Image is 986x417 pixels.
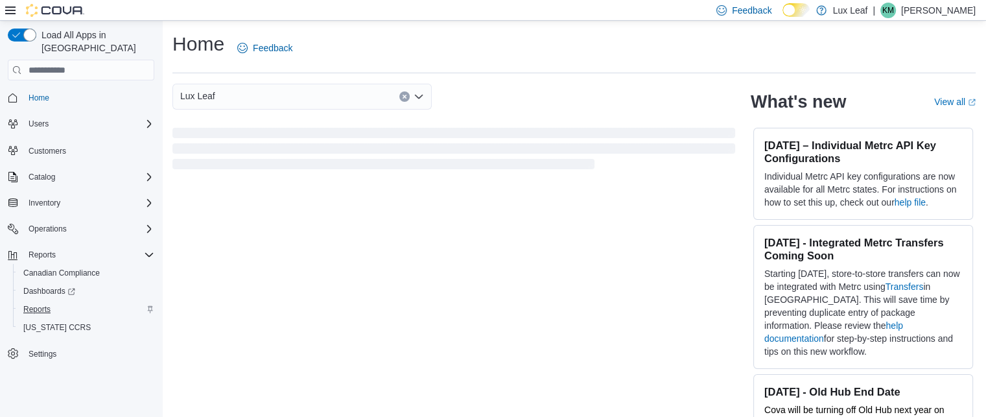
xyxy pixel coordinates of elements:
span: Reports [18,302,154,317]
p: Lux Leaf [833,3,868,18]
h2: What's new [751,91,846,112]
span: Users [23,116,154,132]
span: Home [23,89,154,106]
button: Inventory [3,194,159,212]
span: Reports [23,304,51,315]
a: Canadian Compliance [18,265,105,281]
a: help file [895,197,926,208]
span: Dashboards [18,283,154,299]
p: [PERSON_NAME] [901,3,976,18]
button: Open list of options [414,91,424,102]
button: [US_STATE] CCRS [13,318,159,337]
button: Settings [3,344,159,363]
span: Inventory [23,195,154,211]
p: | [873,3,875,18]
button: Users [3,115,159,133]
span: Customers [23,142,154,158]
span: Users [29,119,49,129]
p: Starting [DATE], store-to-store transfers can now be integrated with Metrc using in [GEOGRAPHIC_D... [764,267,962,358]
button: Inventory [23,195,65,211]
button: Catalog [23,169,60,185]
p: Individual Metrc API key configurations are now available for all Metrc states. For instructions ... [764,170,962,209]
a: Transfers [886,281,924,292]
div: Kodi Mason [880,3,896,18]
span: Lux Leaf [180,88,215,104]
a: [US_STATE] CCRS [18,320,96,335]
h1: Home [172,31,224,57]
h3: [DATE] - Old Hub End Date [764,385,962,398]
a: Customers [23,143,71,159]
svg: External link [968,99,976,106]
a: Dashboards [13,282,159,300]
nav: Complex example [8,83,154,397]
span: Canadian Compliance [23,268,100,278]
span: Inventory [29,198,60,208]
button: Reports [3,246,159,264]
span: Home [29,93,49,103]
h3: [DATE] - Integrated Metrc Transfers Coming Soon [764,236,962,262]
a: Settings [23,346,62,362]
span: Reports [23,247,154,263]
span: Catalog [23,169,154,185]
span: Canadian Compliance [18,265,154,281]
span: Washington CCRS [18,320,154,335]
a: View allExternal link [934,97,976,107]
a: Reports [18,302,56,317]
a: Feedback [232,35,298,61]
button: Home [3,88,159,107]
button: Users [23,116,54,132]
button: Operations [3,220,159,238]
span: Dashboards [23,286,75,296]
button: Reports [23,247,61,263]
span: Feedback [732,4,771,17]
span: Operations [23,221,154,237]
button: Operations [23,221,72,237]
span: Catalog [29,172,55,182]
span: [US_STATE] CCRS [23,322,91,333]
span: Feedback [253,42,292,54]
span: Loading [172,130,735,172]
span: KM [882,3,894,18]
span: Customers [29,146,66,156]
a: Dashboards [18,283,80,299]
button: Reports [13,300,159,318]
span: Load All Apps in [GEOGRAPHIC_DATA] [36,29,154,54]
span: Settings [29,349,56,359]
input: Dark Mode [782,3,810,17]
button: Canadian Compliance [13,264,159,282]
span: Settings [23,346,154,362]
a: Home [23,90,54,106]
span: Operations [29,224,67,234]
button: Catalog [3,168,159,186]
h3: [DATE] – Individual Metrc API Key Configurations [764,139,962,165]
img: Cova [26,4,84,17]
span: Reports [29,250,56,260]
a: help documentation [764,320,903,344]
button: Clear input [399,91,410,102]
button: Customers [3,141,159,160]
